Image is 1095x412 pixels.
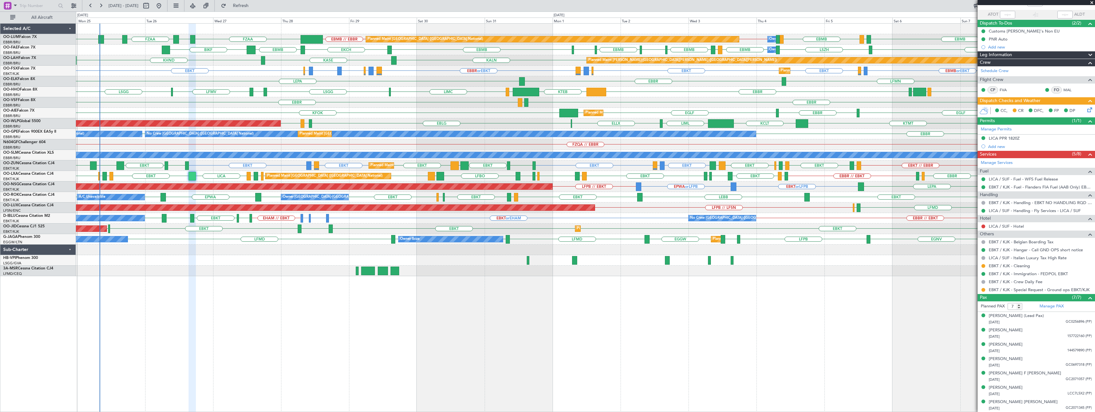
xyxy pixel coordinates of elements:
a: LICA / SUF - Hotel [989,224,1024,229]
a: Manage PAX [1039,303,1064,310]
input: Trip Number [19,1,56,11]
span: Pax [980,294,987,301]
span: Permits [980,117,995,125]
a: LICA / SUF - Handling - Fly Services - LICA / SUF [989,208,1081,213]
a: EBKT / KJK - Hangar - Call GND OPS short notice [989,247,1083,253]
a: OO-ELKFalcon 8X [3,77,35,81]
div: Owner Melsbroek Air Base [769,45,813,55]
a: G-JAGAPhenom 300 [3,235,40,239]
a: EBKT/KJK [3,166,19,171]
div: Sat 30 [417,18,485,23]
span: Refresh [227,4,254,8]
a: EBBR/BRU [3,145,20,150]
span: Crew [980,59,991,66]
div: Planned Maint [GEOGRAPHIC_DATA] ([GEOGRAPHIC_DATA]) [585,108,686,118]
span: [DATE] [989,334,1000,339]
span: DP [1069,108,1075,114]
a: LICA / SUF - Fuel - WFS Fuel Release [989,176,1058,182]
a: LFSN/ENC [3,208,21,213]
div: [DATE] [77,13,88,18]
span: OO-ELK [3,77,18,81]
a: 3A-MSRCessna Citation CJ4 [3,267,53,270]
a: OO-LXACessna Citation CJ4 [3,172,54,176]
div: Thu 4 [756,18,824,23]
span: [DATE] [989,363,1000,368]
div: Customs [PERSON_NAME]'s Non EU [989,28,1060,34]
a: EBBR/BRU [3,103,20,108]
span: ALDT [1074,11,1085,18]
a: OO-NSGCessna Citation CJ4 [3,182,55,186]
span: Handling [980,191,998,199]
span: OO-GPE [3,130,18,134]
span: GC2071345 (PP) [1066,405,1092,411]
a: EBBR/BRU [3,82,20,87]
a: FVA [1000,87,1014,93]
div: [PERSON_NAME] [989,342,1023,348]
span: Flight Crew [980,76,1003,84]
span: Services [980,151,996,158]
span: (7/7) [1072,294,1081,301]
a: EBBR/BRU [3,40,20,45]
div: [PERSON_NAME] [989,356,1023,362]
span: OO-FAE [3,46,18,49]
span: Fuel [980,168,988,175]
span: [DATE] [989,377,1000,382]
a: EBBR/BRU [3,114,20,118]
span: OO-JID [3,224,17,228]
div: Planned Maint [PERSON_NAME]-[GEOGRAPHIC_DATA][PERSON_NAME] ([GEOGRAPHIC_DATA][PERSON_NAME]) [588,55,777,65]
a: MAL [1063,87,1078,93]
span: (5/8) [1072,151,1081,157]
a: OO-GPEFalcon 900EX EASy II [3,130,56,134]
span: [DATE] [989,320,1000,325]
a: EBBR/BRU [3,50,20,55]
div: Planned Maint [GEOGRAPHIC_DATA] ([GEOGRAPHIC_DATA] National) [267,171,383,181]
span: [DATE] [989,392,1000,396]
span: LCC7L5X2 (PP) [1068,391,1092,396]
div: [PERSON_NAME] [989,385,1023,391]
a: EBBR/BRU [3,135,20,139]
label: Planned PAX [981,303,1005,310]
span: [DATE] [989,406,1000,411]
span: CC, [1001,108,1008,114]
span: 144579890 (PP) [1067,348,1092,353]
div: Mon 25 [77,18,145,23]
span: OO-SLM [3,151,19,155]
span: OO-ROK [3,193,19,197]
span: FP [1054,108,1059,114]
span: Others [980,231,994,238]
span: OO-WLP [3,119,19,123]
div: Add new [988,44,1092,50]
a: OO-SLMCessna Citation XLS [3,151,54,155]
a: OO-HHOFalcon 8X [3,88,37,92]
div: FO [1051,86,1062,93]
span: 157722160 (PP) [1067,334,1092,339]
span: G-JAGA [3,235,18,239]
a: OO-LAHFalcon 7X [3,56,36,60]
div: Wed 3 [689,18,756,23]
span: OO-HHO [3,88,20,92]
a: Manage Permits [981,126,1012,133]
span: Leg Information [980,51,1012,59]
span: All Aircraft [17,15,67,20]
span: OO-LUM [3,35,19,39]
div: Planned Maint [GEOGRAPHIC_DATA] ([GEOGRAPHIC_DATA] National) [368,34,483,44]
a: OO-VSFFalcon 8X [3,98,35,102]
a: EBKT / KJK - Handling - EBKT NO HANDLING RQD FOR CJ [989,200,1092,205]
div: Add new [988,144,1092,149]
a: OO-JIDCessna CJ1 525 [3,224,45,228]
button: Refresh [218,1,256,11]
span: CR [1018,108,1024,114]
a: OO-FSXFalcon 7X [3,67,35,70]
a: EBBR/BRU [3,92,20,97]
a: EBKT/KJK [3,198,19,202]
span: DFC, [1034,108,1044,114]
a: OO-FAEFalcon 7X [3,46,35,49]
a: EBKT / KJK - Fuel - Flanders FIA Fuel (AAB Only) EBKT / KJK [989,184,1092,190]
span: [DATE] [989,349,1000,353]
div: Owner [GEOGRAPHIC_DATA]-[GEOGRAPHIC_DATA] [283,192,369,202]
div: Tue 26 [145,18,213,23]
a: LICA / SUF - Italian Luxury Tax High Rate [989,255,1067,261]
span: OO-LXA [3,172,18,176]
a: OO-ZUNCessna Citation CJ4 [3,161,55,165]
div: A/C Unavailable [79,192,105,202]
